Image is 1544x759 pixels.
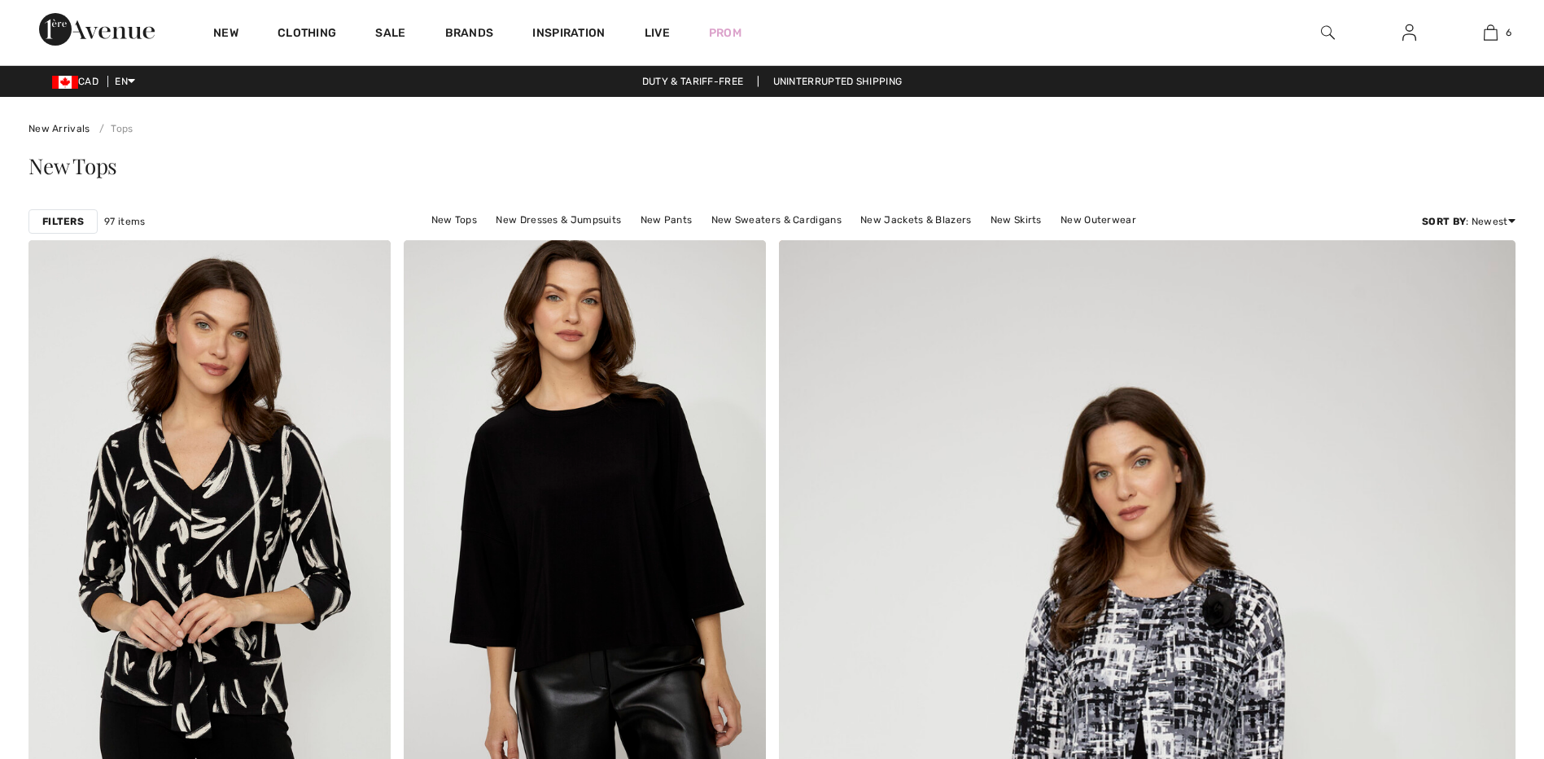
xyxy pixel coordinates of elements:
span: New Tops [28,151,117,180]
span: 6 [1506,25,1511,40]
a: New Sweaters & Cardigans [703,209,850,230]
span: 97 items [104,214,145,229]
div: : Newest [1422,214,1516,229]
img: search the website [1321,23,1335,42]
a: New Arrivals [28,123,90,134]
a: New Jackets & Blazers [852,209,979,230]
strong: Filters [42,214,84,229]
strong: Sort By [1422,216,1466,227]
a: Live [645,24,670,42]
a: Clothing [278,26,336,43]
a: Brands [445,26,494,43]
a: Sign In [1389,23,1429,43]
a: Tops [93,123,133,134]
a: New Outerwear [1052,209,1144,230]
span: CAD [52,76,105,87]
a: Prom [709,24,741,42]
a: New Skirts [982,209,1050,230]
img: 1ère Avenue [39,13,155,46]
img: My Info [1402,23,1416,42]
img: My Bag [1484,23,1498,42]
a: New [213,26,238,43]
img: Canadian Dollar [52,76,78,89]
a: New Dresses & Jumpsuits [488,209,629,230]
span: EN [115,76,135,87]
a: 6 [1450,23,1530,42]
iframe: Opens a widget where you can find more information [1440,637,1528,678]
a: New Tops [423,209,485,230]
a: New Pants [632,209,701,230]
a: Sale [375,26,405,43]
span: Inspiration [532,26,605,43]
